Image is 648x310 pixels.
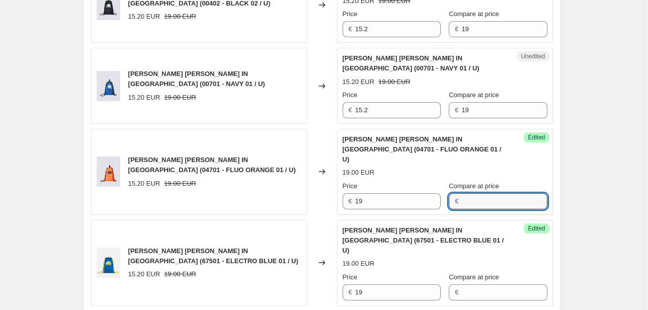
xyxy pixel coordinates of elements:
span: Price [343,273,358,281]
span: [PERSON_NAME] [PERSON_NAME] IN [GEOGRAPHIC_DATA] (04701 - FLUO ORANGE 01 / U) [128,156,296,174]
span: Price [343,10,358,18]
img: AM411ABP8600-04701_1_80x.jpg [97,157,120,187]
span: Edited [528,133,545,141]
span: [PERSON_NAME] [PERSON_NAME] IN [GEOGRAPHIC_DATA] (04701 - FLUO ORANGE 01 / U) [343,135,502,163]
span: [PERSON_NAME] [PERSON_NAME] IN [GEOGRAPHIC_DATA] (67501 - ELECTRO BLUE 01 / U) [128,247,298,265]
div: 15.20 EUR [128,269,160,279]
span: € [455,288,458,296]
strike: 19.00 EUR [164,93,196,103]
div: 19.00 EUR [343,259,375,269]
span: € [455,25,458,33]
span: € [349,288,352,296]
span: € [349,197,352,205]
span: Price [343,182,358,190]
span: [PERSON_NAME] [PERSON_NAME] IN [GEOGRAPHIC_DATA] (00701 - NAVY 01 / U) [343,54,479,72]
span: € [455,106,458,114]
span: [PERSON_NAME] [PERSON_NAME] IN [GEOGRAPHIC_DATA] (00701 - NAVY 01 / U) [128,70,265,88]
span: Compare at price [449,91,499,99]
span: [PERSON_NAME] [PERSON_NAME] IN [GEOGRAPHIC_DATA] (67501 - ELECTRO BLUE 01 / U) [343,226,504,254]
strike: 19.00 EUR [378,77,411,87]
div: 15.20 EUR [128,179,160,189]
span: Compare at price [449,273,499,281]
span: Compare at price [449,182,499,190]
span: € [455,197,458,205]
span: Unedited [521,52,545,60]
strike: 19.00 EUR [164,179,196,189]
span: € [349,106,352,114]
span: Edited [528,224,545,232]
img: AM411ABP8600-00701_1_80x.jpg [97,71,120,101]
img: Unisex-BAG-IRVINEBAG-ELECTROBLUE01-AM411ABP8600-67501-1_80x.jpg [97,248,120,278]
strike: 19.00 EUR [164,269,196,279]
span: Compare at price [449,10,499,18]
div: 15.20 EUR [128,93,160,103]
strike: 19.00 EUR [164,12,196,22]
div: 19.00 EUR [343,168,375,178]
div: 15.20 EUR [343,77,375,87]
div: 15.20 EUR [128,12,160,22]
span: € [349,25,352,33]
span: Price [343,91,358,99]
